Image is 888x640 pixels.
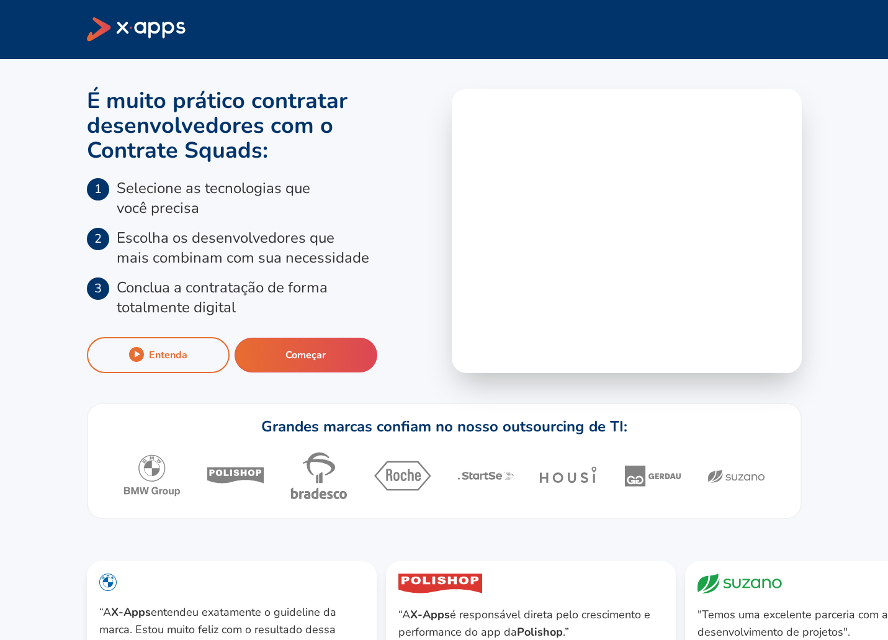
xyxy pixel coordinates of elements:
span: Contrate Squads [87,135,262,166]
span: 1 [87,178,109,201]
span: 3 [87,277,109,300]
button: Começar [235,338,377,372]
h1: Grandes marcas confiam no nosso outsourcing de TI: [261,417,627,436]
strong: X-Apps [410,607,450,622]
strong: X-Apps [111,605,151,620]
span: 2 [87,228,109,250]
p: Selecione as tecnologias que você precisa [117,178,310,218]
h1: É muito prático contratar desenvolvedores com o : [87,89,437,163]
p: Conclua a contratação de forma totalmente digital [117,277,328,317]
button: Entenda [87,337,230,373]
div: Entenda [149,348,187,362]
p: Escolha os desenvolvedores que mais combinam com sua necessidade [117,228,369,268]
strong: Polishop [517,624,563,639]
